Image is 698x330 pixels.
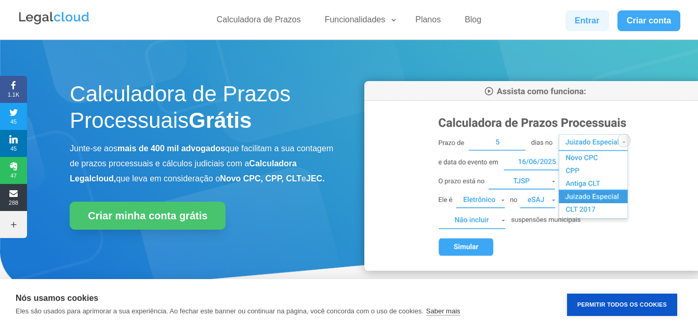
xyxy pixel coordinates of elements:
a: Logo da Legalcloud [18,19,90,28]
b: Calculadora Legalcloud, [70,159,297,183]
p: Eles são usados para aprimorar a sua experiência. Ao fechar este banner ou continuar na página, v... [16,307,424,315]
b: Novo CPC, CPP, CLT [220,174,301,183]
a: Funcionalidades [319,15,398,30]
button: Permitir Todos os Cookies [567,294,677,316]
strong: Nós usamos cookies [16,294,98,302]
a: Calculadora de Prazos [210,15,307,30]
p: Junte-se aos que facilitam a sua contagem de prazos processuais e cálculos judiciais com a que le... [70,141,334,186]
b: JEC. [306,174,325,183]
a: Criar minha conta grátis [70,202,226,230]
a: Entrar [565,10,609,31]
a: Criar conta [617,10,681,31]
b: mais de 400 mil advogados [117,144,225,153]
strong: Grátis [189,108,252,133]
a: Saber mais [426,307,460,315]
h1: Calculadora de Prazos Processuais [70,81,334,139]
a: Blog [458,15,488,30]
img: Legalcloud Logo [18,10,90,26]
a: Planos [409,15,447,30]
